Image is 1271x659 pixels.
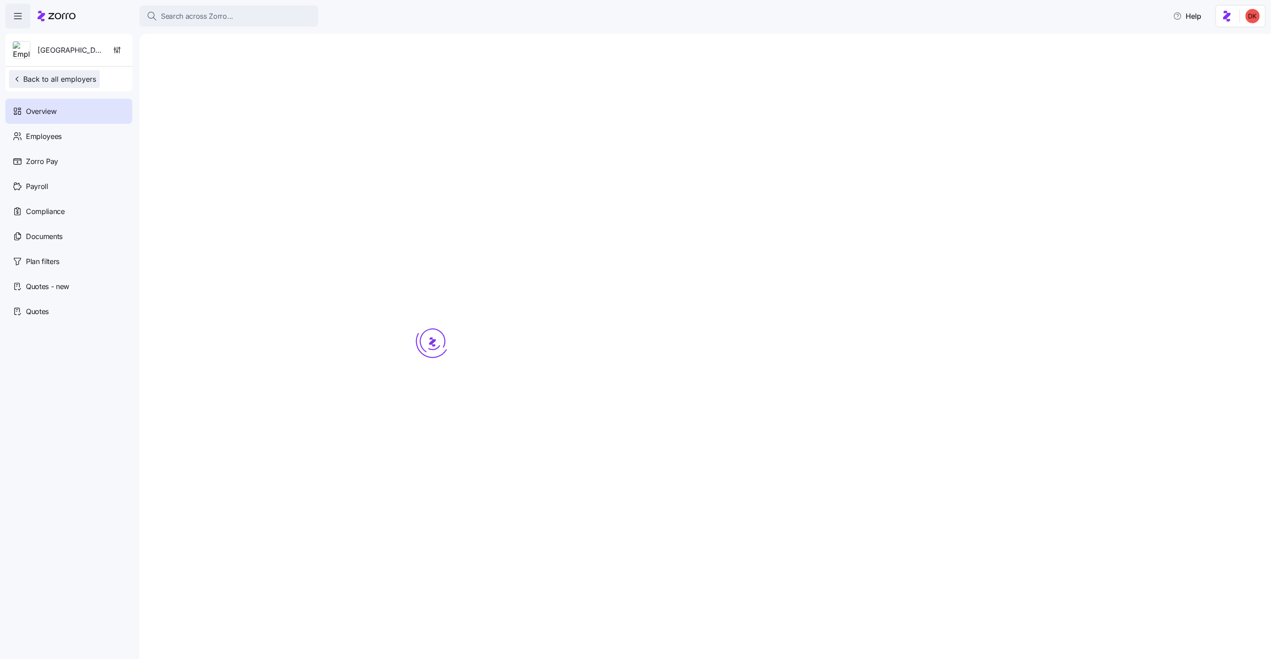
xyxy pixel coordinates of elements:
[26,206,65,217] span: Compliance
[5,124,132,149] a: Employees
[13,74,96,84] span: Back to all employers
[5,274,132,299] a: Quotes - new
[161,11,233,22] span: Search across Zorro...
[26,281,69,292] span: Quotes - new
[26,131,62,142] span: Employees
[9,70,100,88] button: Back to all employers
[5,299,132,324] a: Quotes
[1173,11,1201,21] span: Help
[26,181,48,192] span: Payroll
[5,224,132,249] a: Documents
[5,199,132,224] a: Compliance
[26,231,63,242] span: Documents
[1166,7,1208,25] button: Help
[5,149,132,174] a: Zorro Pay
[139,5,318,27] button: Search across Zorro...
[38,45,102,56] span: [GEOGRAPHIC_DATA]
[13,42,30,59] img: Employer logo
[1246,9,1260,23] img: 53e82853980611afef66768ee98075c5
[5,174,132,199] a: Payroll
[26,256,59,267] span: Plan filters
[26,306,49,317] span: Quotes
[26,156,58,167] span: Zorro Pay
[5,99,132,124] a: Overview
[26,106,56,117] span: Overview
[5,249,132,274] a: Plan filters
